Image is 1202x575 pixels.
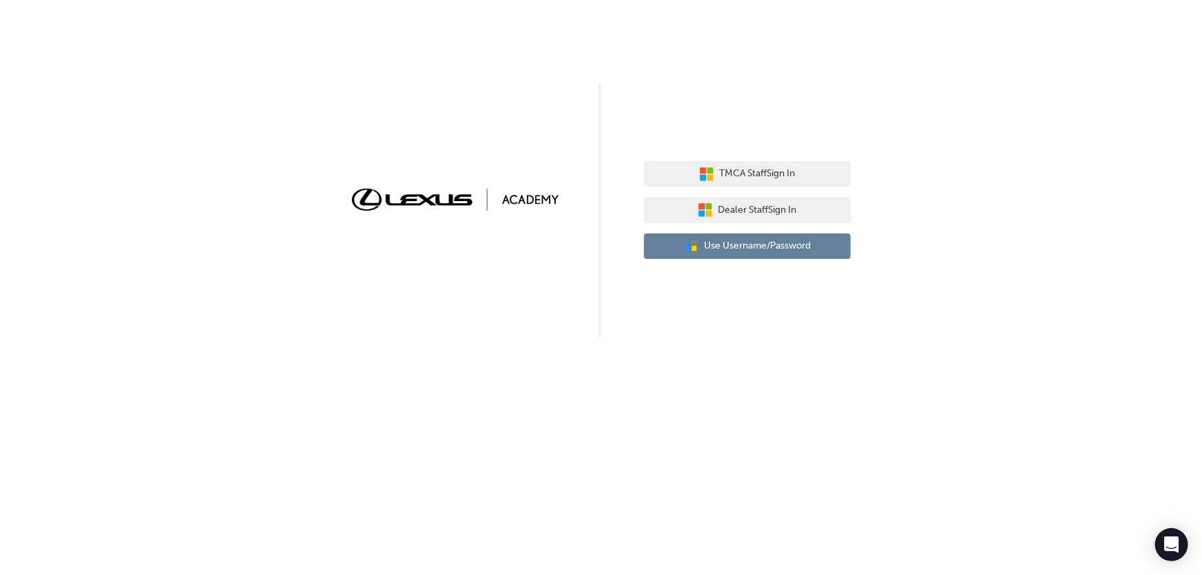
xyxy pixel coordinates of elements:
span: Dealer Staff Sign In [718,202,797,218]
div: Open Intercom Messenger [1155,528,1188,561]
span: Use Username/Password [704,238,811,254]
button: Dealer StaffSign In [644,197,851,223]
button: Use Username/Password [644,233,851,260]
img: Trak [352,189,559,210]
button: TMCA StaffSign In [644,161,851,187]
span: TMCA Staff Sign In [720,166,796,182]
